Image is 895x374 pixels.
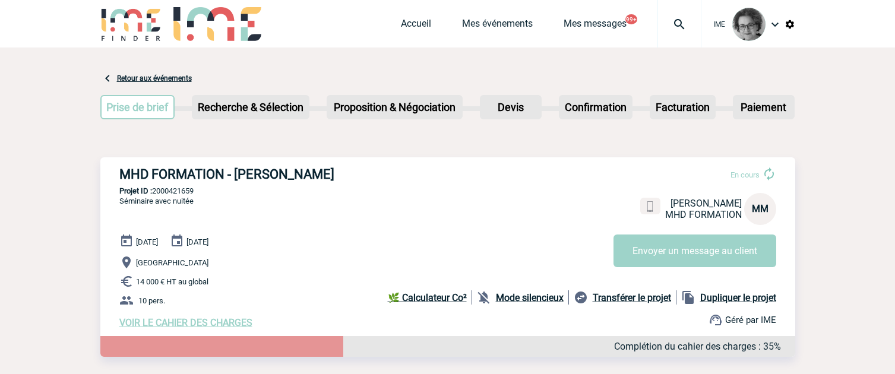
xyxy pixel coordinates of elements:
a: Mes événements [462,18,533,34]
h3: MHD FORMATION - [PERSON_NAME] [119,167,476,182]
span: Séminaire avec nuitée [119,196,194,205]
b: 🌿 Calculateur Co² [388,292,467,303]
img: portable.png [645,201,656,212]
span: [PERSON_NAME] [671,198,742,209]
span: En cours [730,170,760,179]
span: [DATE] [136,237,158,246]
span: 10 pers. [138,296,165,305]
a: Accueil [401,18,431,34]
p: 2000421659 [100,186,795,195]
p: Paiement [734,96,793,118]
a: Retour aux événements [117,74,192,83]
span: MM [752,203,769,214]
b: Transférer le projet [593,292,671,303]
p: Devis [481,96,540,118]
button: Envoyer un message au client [613,234,776,267]
p: Confirmation [560,96,631,118]
span: [GEOGRAPHIC_DATA] [136,258,208,267]
a: VOIR LE CAHIER DES CHARGES [119,317,252,328]
span: Géré par IME [725,315,776,325]
a: 🌿 Calculateur Co² [388,290,472,305]
b: Dupliquer le projet [700,292,776,303]
img: 101028-0.jpg [732,8,766,41]
p: Recherche & Sélection [193,96,308,118]
b: Mode silencieux [496,292,564,303]
span: IME [713,20,725,28]
a: Mes messages [564,18,627,34]
span: MHD FORMATION [665,209,742,220]
p: Facturation [651,96,714,118]
p: Proposition & Négociation [328,96,461,118]
img: support.png [709,313,723,327]
span: 14 000 € HT au global [136,277,208,286]
img: IME-Finder [100,7,162,41]
img: file_copy-black-24dp.png [681,290,695,305]
b: Projet ID : [119,186,152,195]
p: Prise de brief [102,96,174,118]
button: 99+ [625,14,637,24]
span: [DATE] [186,237,208,246]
